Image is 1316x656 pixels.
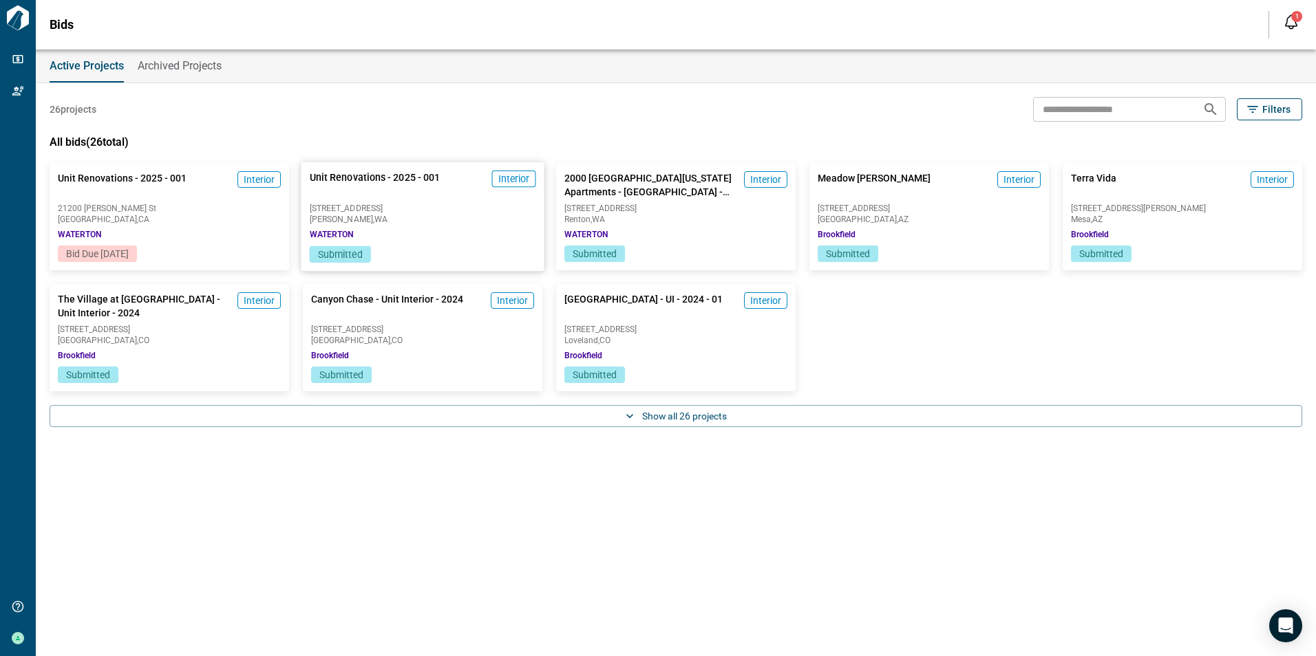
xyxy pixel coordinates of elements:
[50,405,1302,427] button: Show all 26 projects
[58,336,281,345] span: [GEOGRAPHIC_DATA] , CO
[319,369,363,380] span: Submitted
[564,204,787,212] span: [STREET_ADDRESS]
[564,229,608,240] span: WATERTON
[58,229,101,240] span: WATERTON
[573,248,617,259] span: Submitted
[564,325,787,334] span: [STREET_ADDRESS]
[310,229,354,240] span: WATERTON
[750,173,781,186] span: Interior
[138,59,222,73] span: Archived Projects
[1280,11,1302,33] button: Open notification feed
[310,171,441,199] span: Unit Renovations - 2025 - 001
[1269,609,1302,642] div: Open Intercom Messenger
[36,50,1316,83] div: base tabs
[564,350,602,361] span: Brookfield
[750,294,781,307] span: Interior
[1262,102,1291,116] span: Filters
[1071,171,1116,199] span: Terra Vida
[573,369,617,380] span: Submitted
[818,215,1041,223] span: [GEOGRAPHIC_DATA] , AZ
[1004,173,1034,186] span: Interior
[1257,173,1288,186] span: Interior
[58,215,281,223] span: [GEOGRAPHIC_DATA] , CA
[58,325,281,334] span: [STREET_ADDRESS]
[818,171,931,199] span: Meadow [PERSON_NAME]
[244,173,275,186] span: Interior
[1197,96,1224,123] button: Search projects
[1071,229,1109,240] span: Brookfield
[244,294,275,307] span: Interior
[1071,204,1294,212] span: [STREET_ADDRESS][PERSON_NAME]
[1071,215,1294,223] span: Mesa , AZ
[318,249,363,260] span: Submitted
[50,102,96,116] span: 26 projects
[58,350,96,361] span: Brookfield
[564,215,787,223] span: Renton , WA
[564,292,723,320] span: [GEOGRAPHIC_DATA] - UI - 2024 - 01
[311,350,349,361] span: Brookfield
[58,171,187,199] span: Unit Renovations - 2025 - 001
[818,229,856,240] span: Brookfield
[50,59,124,73] span: Active Projects
[311,292,463,320] span: Canyon Chase - Unit Interior - 2024
[310,204,536,212] span: [STREET_ADDRESS]
[826,248,870,259] span: Submitted
[66,248,129,259] span: Bid Due [DATE]
[50,18,74,32] span: Bids
[58,292,232,320] span: The Village at [GEOGRAPHIC_DATA] - Unit Interior - 2024
[58,204,281,212] span: 21200 [PERSON_NAME] St
[66,369,110,380] span: Submitted
[498,172,530,186] span: Interior
[497,294,528,307] span: Interior
[564,171,739,199] span: 2000 [GEOGRAPHIC_DATA][US_STATE] Apartments - [GEOGRAPHIC_DATA] - 2024
[311,325,534,334] span: [STREET_ADDRESS]
[310,215,536,223] span: [PERSON_NAME] , WA
[564,336,787,345] span: Loveland , CO
[1079,248,1123,259] span: Submitted
[818,204,1041,212] span: [STREET_ADDRESS]
[311,336,534,345] span: [GEOGRAPHIC_DATA] , CO
[1295,13,1299,20] span: 1
[1237,98,1302,120] button: Filters
[50,135,129,149] span: All bids ( 26 total)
